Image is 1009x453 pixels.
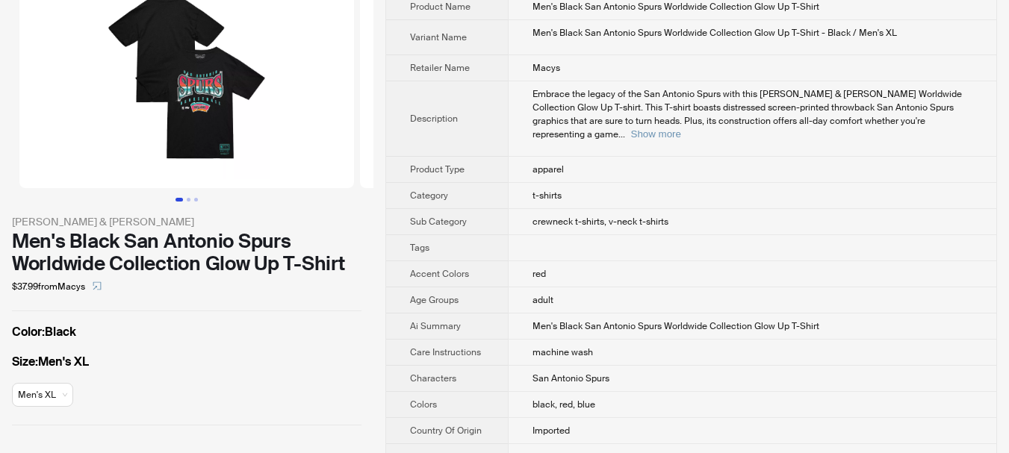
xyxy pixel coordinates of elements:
span: Color : [12,324,45,340]
span: Embrace the legacy of the San Antonio Spurs with this [PERSON_NAME] & [PERSON_NAME] Worldwide Col... [533,88,962,140]
span: Care Instructions [410,346,481,358]
span: Size : [12,354,38,369]
span: Sub Category [410,216,467,228]
span: Retailer Name [410,62,470,74]
span: Men's Black San Antonio Spurs Worldwide Collection Glow Up T-Shirt [533,1,819,13]
span: crewneck t-shirts, v-neck t-shirts [533,216,668,228]
span: Category [410,190,448,201]
span: Tags [410,242,429,254]
span: Macys [533,62,560,74]
div: [PERSON_NAME] & [PERSON_NAME] [12,213,361,230]
button: Go to slide 3 [194,198,198,201]
div: Embrace the legacy of the San Antonio Spurs with this Mitchell & Ness Worldwide Collection Glow U... [533,87,972,141]
span: black, red, blue [533,399,595,410]
span: San Antonio Spurs [533,372,609,384]
span: adult [533,294,553,306]
span: red [533,268,546,280]
span: Product Type [410,163,465,175]
span: Age Groups [410,294,459,306]
span: Ai Summary [410,320,461,332]
button: Expand [631,128,681,140]
span: Men's XL [18,384,67,406]
div: Men's Black San Antonio Spurs Worldwide Collection Glow Up T-Shirt [12,230,361,275]
span: Imported [533,425,570,437]
span: Product Name [410,1,471,13]
span: Accent Colors [410,268,469,280]
div: $37.99 from Macys [12,275,361,299]
button: Go to slide 2 [187,198,190,201]
span: ... [618,128,625,140]
span: machine wash [533,346,593,358]
span: Characters [410,372,456,384]
label: Men's XL [12,353,361,371]
span: Description [410,113,458,125]
span: Country Of Origin [410,425,482,437]
span: apparel [533,163,564,175]
div: Men's Black San Antonio Spurs Worldwide Collection Glow Up T-Shirt - Black / Men's XL [533,26,972,40]
button: Go to slide 1 [176,198,183,201]
span: Variant Name [410,31,467,43]
label: Black [12,323,361,341]
span: select [93,281,102,290]
span: Colors [410,399,437,410]
span: Men's Black San Antonio Spurs Worldwide Collection Glow Up T-Shirt [533,320,819,332]
span: t-shirts [533,190,562,201]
